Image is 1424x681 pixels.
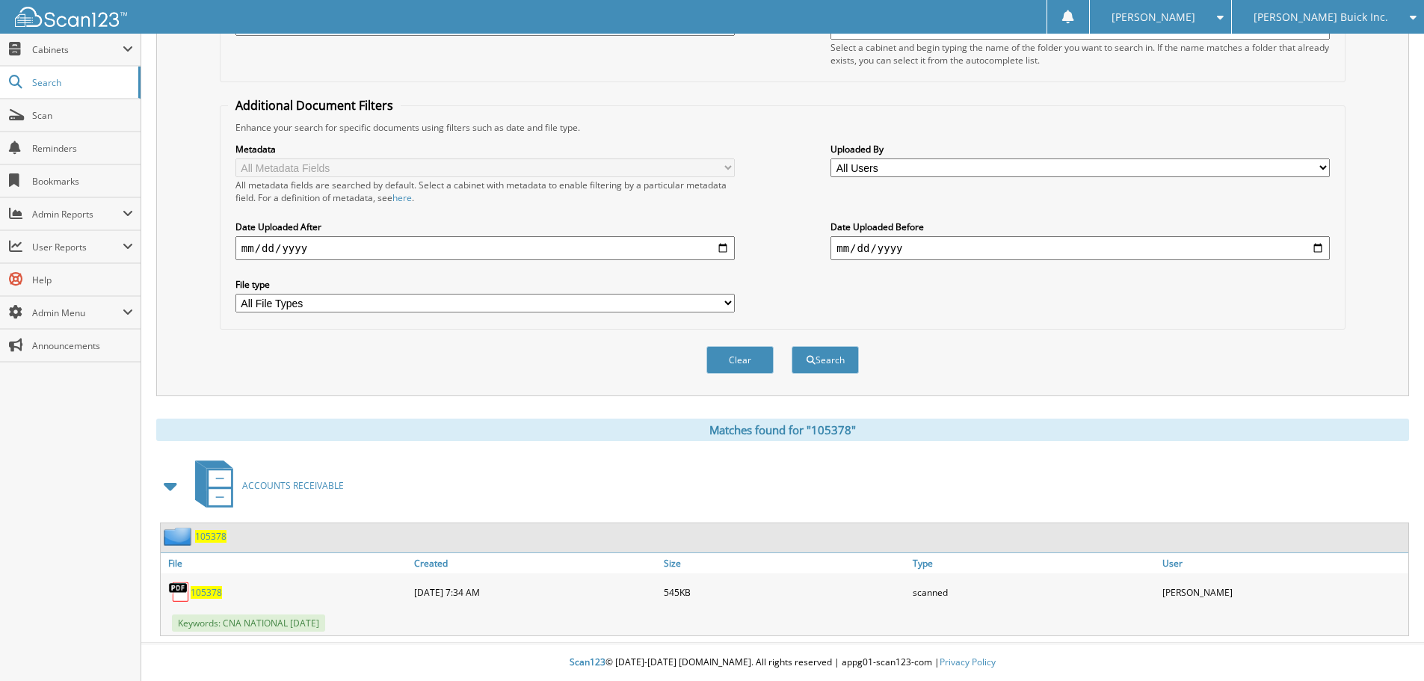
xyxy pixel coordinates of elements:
span: [PERSON_NAME] [1112,13,1195,22]
span: Bookmarks [32,175,133,188]
label: Metadata [235,143,735,155]
label: File type [235,278,735,291]
a: Created [410,553,660,573]
legend: Additional Document Filters [228,97,401,114]
img: scan123-logo-white.svg [15,7,127,27]
div: All metadata fields are searched by default. Select a cabinet with metadata to enable filtering b... [235,179,735,204]
a: 105378 [191,586,222,599]
div: [PERSON_NAME] [1159,577,1408,607]
button: Clear [706,346,774,374]
a: User [1159,553,1408,573]
a: Size [660,553,910,573]
span: Help [32,274,133,286]
span: Admin Reports [32,208,123,221]
span: ACCOUNTS RECEIVABLE [242,479,344,492]
label: Uploaded By [830,143,1330,155]
span: Cabinets [32,43,123,56]
div: Select a cabinet and begin typing the name of the folder you want to search in. If the name match... [830,41,1330,67]
a: 105378 [195,530,226,543]
div: © [DATE]-[DATE] [DOMAIN_NAME]. All rights reserved | appg01-scan123-com | [141,644,1424,681]
img: folder2.png [164,527,195,546]
span: Admin Menu [32,306,123,319]
iframe: Chat Widget [1349,609,1424,681]
input: end [830,236,1330,260]
div: Enhance your search for specific documents using filters such as date and file type. [228,121,1337,134]
a: Type [909,553,1159,573]
label: Date Uploaded After [235,221,735,233]
img: PDF.png [168,581,191,603]
a: ACCOUNTS RECEIVABLE [186,456,344,515]
span: Scan [32,109,133,122]
a: Privacy Policy [940,656,996,668]
a: File [161,553,410,573]
div: scanned [909,577,1159,607]
div: 545KB [660,577,910,607]
span: Keywords: CNA NATIONAL [DATE] [172,614,325,632]
span: Reminders [32,142,133,155]
label: Date Uploaded Before [830,221,1330,233]
span: Announcements [32,339,133,352]
div: [DATE] 7:34 AM [410,577,660,607]
span: [PERSON_NAME] Buick Inc. [1254,13,1388,22]
div: Matches found for "105378" [156,419,1409,441]
span: Scan123 [570,656,605,668]
a: here [392,191,412,204]
span: Search [32,76,131,89]
span: User Reports [32,241,123,253]
input: start [235,236,735,260]
button: Search [792,346,859,374]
